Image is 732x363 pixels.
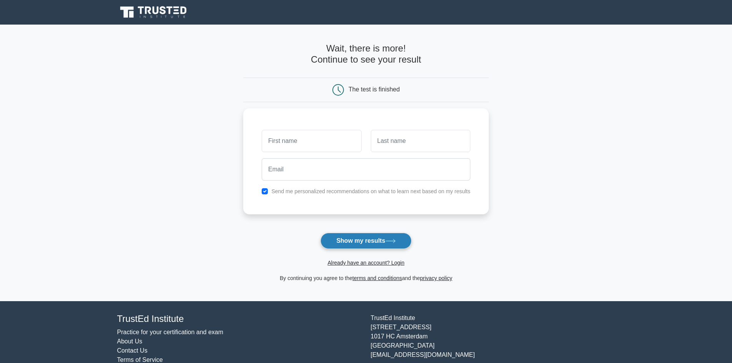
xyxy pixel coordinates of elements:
[117,338,143,345] a: About Us
[243,43,489,65] h4: Wait, there is more! Continue to see your result
[371,130,470,152] input: Last name
[320,233,411,249] button: Show my results
[262,158,470,181] input: Email
[117,356,163,363] a: Terms of Service
[352,275,402,281] a: terms and conditions
[117,347,148,354] a: Contact Us
[262,130,361,152] input: First name
[117,329,224,335] a: Practice for your certification and exam
[327,260,404,266] a: Already have an account? Login
[349,86,400,93] div: The test is finished
[271,188,470,194] label: Send me personalized recommendations on what to learn next based on my results
[239,273,493,283] div: By continuing you agree to the and the
[117,313,362,325] h4: TrustEd Institute
[420,275,452,281] a: privacy policy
